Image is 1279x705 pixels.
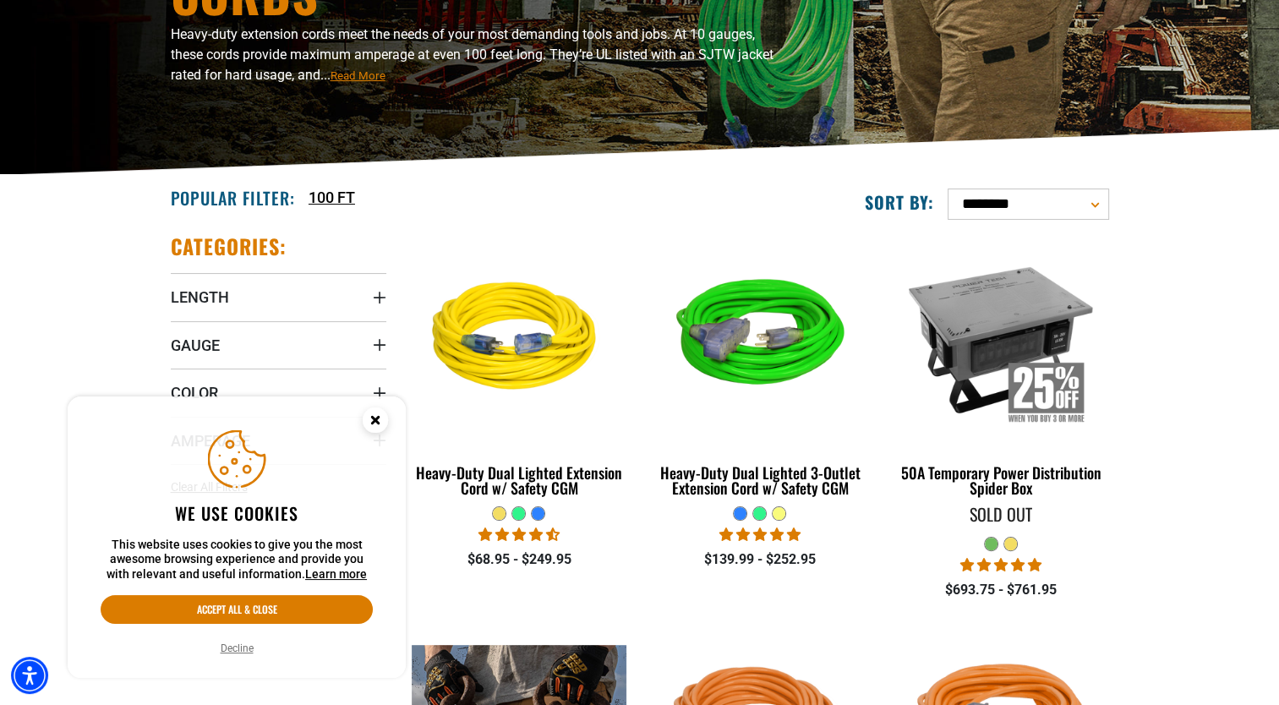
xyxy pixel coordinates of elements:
div: Heavy-Duty Dual Lighted Extension Cord w/ Safety CGM [412,465,627,495]
div: $693.75 - $761.95 [893,580,1108,600]
span: Heavy-duty extension cords meet the needs of your most demanding tools and jobs. At 10 gauges, th... [171,26,773,83]
h2: Categories: [171,233,287,260]
p: This website uses cookies to give you the most awesome browsing experience and provide you with r... [101,538,373,582]
label: Sort by: [865,191,934,213]
a: 100 FT [309,186,355,209]
aside: Cookie Consent [68,396,406,679]
span: Gauge [171,336,220,355]
button: Decline [216,640,259,657]
a: yellow Heavy-Duty Dual Lighted Extension Cord w/ Safety CGM [412,233,627,506]
div: 50A Temporary Power Distribution Spider Box [893,465,1108,495]
summary: Length [171,273,386,320]
div: $139.99 - $252.95 [652,549,867,570]
h2: Popular Filter: [171,187,295,209]
summary: Gauge [171,321,386,369]
span: 4.64 stars [478,527,560,543]
span: 4.92 stars [719,527,801,543]
span: 5.00 stars [960,557,1041,573]
span: Read More [331,69,385,82]
div: Sold Out [893,506,1108,522]
span: Color [171,383,218,402]
img: 50A Temporary Power Distribution Spider Box [894,242,1107,436]
div: Heavy-Duty Dual Lighted 3-Outlet Extension Cord w/ Safety CGM [652,465,867,495]
img: yellow [413,242,626,436]
a: 50A Temporary Power Distribution Spider Box 50A Temporary Power Distribution Spider Box [893,233,1108,506]
h2: We use cookies [101,502,373,524]
button: Accept all & close [101,595,373,624]
span: Length [171,287,229,307]
div: Accessibility Menu [11,657,48,694]
a: neon green Heavy-Duty Dual Lighted 3-Outlet Extension Cord w/ Safety CGM [652,233,867,506]
a: This website uses cookies to give you the most awesome browsing experience and provide you with r... [305,567,367,581]
summary: Color [171,369,386,416]
div: $68.95 - $249.95 [412,549,627,570]
img: neon green [653,242,866,436]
